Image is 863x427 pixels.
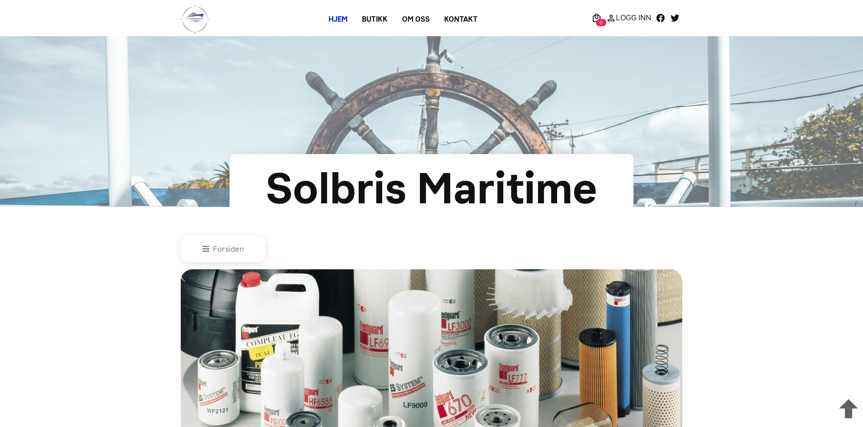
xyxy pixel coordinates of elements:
[321,11,355,28] a: Hjem
[181,5,209,34] img: logo
[395,11,437,28] a: Om oss
[604,12,653,23] a: Logg Inn
[181,236,682,262] nav: breadcrumb
[589,12,604,23] a: 0
[202,244,244,253] a: Forsiden
[355,11,395,28] a: Butikk
[259,156,604,221] div: Solbris Maritime
[596,19,606,26] span: 0
[437,11,485,28] a: Kontakt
